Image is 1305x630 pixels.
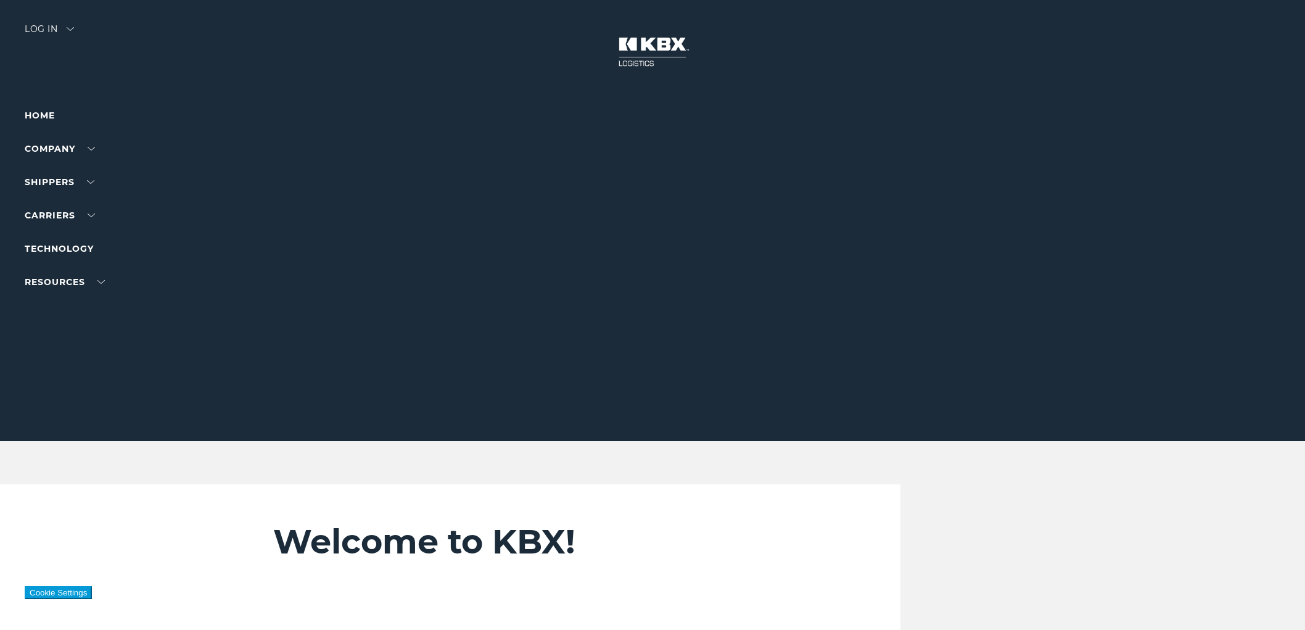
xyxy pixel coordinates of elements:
a: Company [25,143,95,154]
img: arrow [67,27,74,31]
img: kbx logo [606,25,699,79]
a: Technology [25,243,94,254]
a: SHIPPERS [25,176,94,188]
button: Cookie Settings [25,586,92,599]
h2: Welcome to KBX! [273,521,860,562]
a: RESOURCES [25,276,105,288]
a: Home [25,110,55,121]
div: Log in [25,25,74,43]
a: Carriers [25,210,95,221]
